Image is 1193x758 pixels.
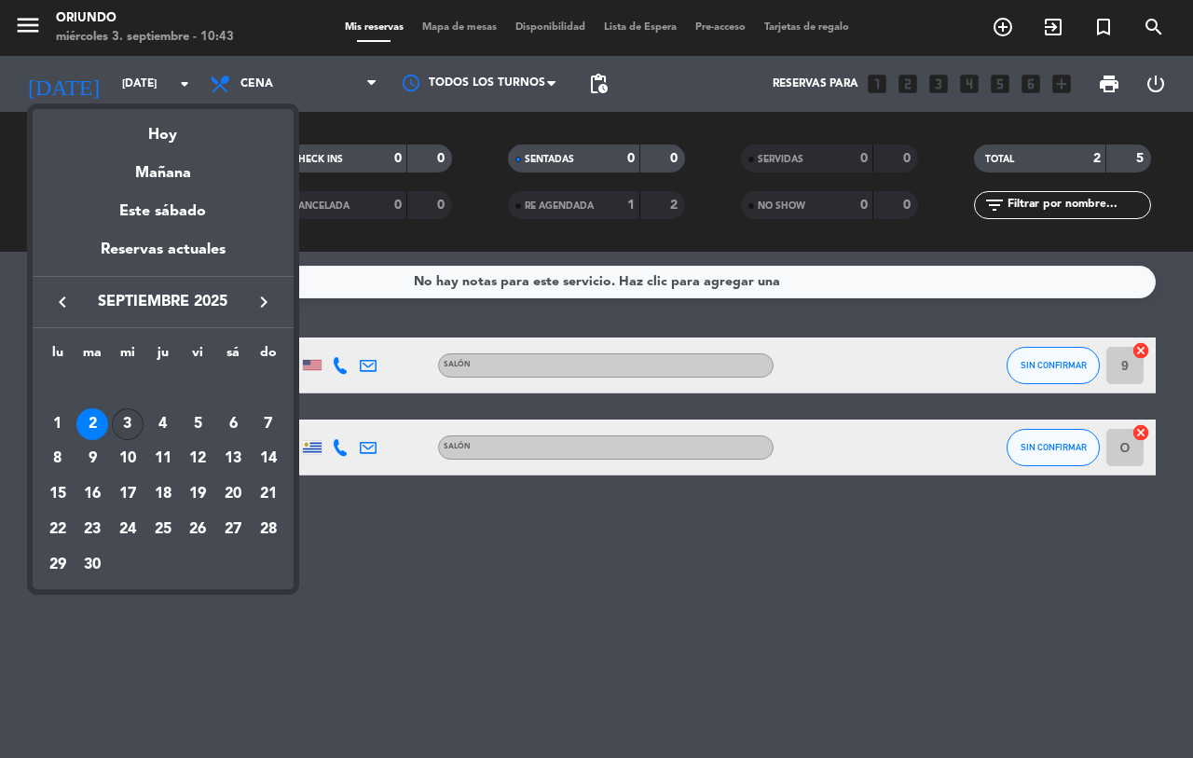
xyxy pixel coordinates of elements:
div: 11 [147,444,179,475]
th: domingo [251,342,286,371]
div: 15 [42,478,74,510]
td: 28 de septiembre de 2025 [251,512,286,547]
td: 23 de septiembre de 2025 [75,512,110,547]
td: 2 de septiembre de 2025 [75,407,110,442]
td: 24 de septiembre de 2025 [110,512,145,547]
th: lunes [40,342,75,371]
span: septiembre 2025 [79,290,247,314]
td: 9 de septiembre de 2025 [75,442,110,477]
td: 15 de septiembre de 2025 [40,476,75,512]
div: 2 [76,408,108,440]
div: 30 [76,549,108,581]
i: keyboard_arrow_left [51,291,74,313]
div: 22 [42,514,74,545]
div: 27 [217,514,249,545]
th: sábado [215,342,251,371]
div: Este sábado [33,186,294,238]
button: keyboard_arrow_right [247,290,281,314]
td: 7 de septiembre de 2025 [251,407,286,442]
div: 20 [217,478,249,510]
div: 26 [182,514,213,545]
button: keyboard_arrow_left [46,290,79,314]
div: 29 [42,549,74,581]
td: 10 de septiembre de 2025 [110,442,145,477]
td: 26 de septiembre de 2025 [181,512,216,547]
td: 16 de septiembre de 2025 [75,476,110,512]
div: 1 [42,408,74,440]
td: 13 de septiembre de 2025 [215,442,251,477]
td: 4 de septiembre de 2025 [145,407,181,442]
td: SEP. [40,371,286,407]
td: 5 de septiembre de 2025 [181,407,216,442]
th: viernes [181,342,216,371]
i: keyboard_arrow_right [253,291,275,313]
td: 12 de septiembre de 2025 [181,442,216,477]
div: 8 [42,444,74,475]
div: Reservas actuales [33,238,294,276]
div: 10 [112,444,144,475]
th: jueves [145,342,181,371]
div: 4 [147,408,179,440]
div: 6 [217,408,249,440]
div: 14 [253,444,284,475]
div: 9 [76,444,108,475]
div: 21 [253,478,284,510]
div: 12 [182,444,213,475]
div: Mañana [33,147,294,186]
div: 19 [182,478,213,510]
td: 14 de septiembre de 2025 [251,442,286,477]
td: 6 de septiembre de 2025 [215,407,251,442]
td: 29 de septiembre de 2025 [40,547,75,583]
td: 22 de septiembre de 2025 [40,512,75,547]
td: 8 de septiembre de 2025 [40,442,75,477]
th: miércoles [110,342,145,371]
div: 25 [147,514,179,545]
div: Hoy [33,109,294,147]
div: 23 [76,514,108,545]
div: 7 [253,408,284,440]
td: 21 de septiembre de 2025 [251,476,286,512]
td: 11 de septiembre de 2025 [145,442,181,477]
td: 30 de septiembre de 2025 [75,547,110,583]
div: 17 [112,478,144,510]
td: 20 de septiembre de 2025 [215,476,251,512]
div: 18 [147,478,179,510]
div: 5 [182,408,213,440]
div: 24 [112,514,144,545]
div: 28 [253,514,284,545]
td: 18 de septiembre de 2025 [145,476,181,512]
div: 13 [217,444,249,475]
div: 3 [112,408,144,440]
div: 16 [76,478,108,510]
td: 1 de septiembre de 2025 [40,407,75,442]
th: martes [75,342,110,371]
td: 3 de septiembre de 2025 [110,407,145,442]
td: 17 de septiembre de 2025 [110,476,145,512]
td: 27 de septiembre de 2025 [215,512,251,547]
td: 19 de septiembre de 2025 [181,476,216,512]
td: 25 de septiembre de 2025 [145,512,181,547]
